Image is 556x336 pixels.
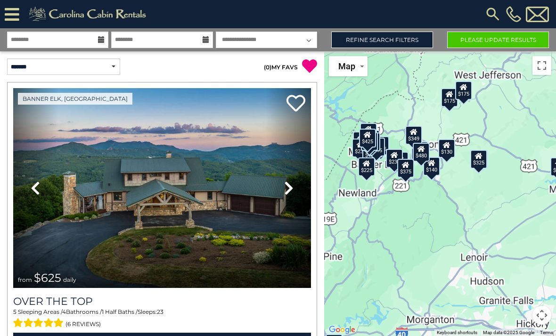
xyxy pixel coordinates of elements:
[65,318,101,330] span: (6 reviews)
[353,131,370,150] div: $290
[327,324,358,336] img: Google
[540,330,553,335] a: Terms (opens in new tab)
[405,126,422,145] div: $349
[484,6,501,23] img: search-regular.svg
[62,308,66,315] span: 4
[34,271,61,285] span: $625
[157,308,164,315] span: 23
[532,56,551,75] button: Toggle fullscreen view
[358,157,375,176] div: $225
[329,56,368,76] button: Change map style
[504,6,523,22] a: [PHONE_NUMBER]
[102,308,138,315] span: 1 Half Baths /
[266,64,270,71] span: 0
[386,149,403,168] div: $230
[412,141,429,160] div: $165
[359,129,376,148] div: $425
[24,5,154,24] img: Khaki-logo.png
[352,139,369,157] div: $230
[13,295,311,308] a: Over The Top
[455,81,472,100] div: $175
[18,276,32,283] span: from
[362,142,379,161] div: $185
[13,308,311,330] div: Sleeping Areas / Bathrooms / Sleeps:
[13,308,16,315] span: 5
[264,64,271,71] span: ( )
[13,88,311,288] img: thumbnail_167153549.jpeg
[437,329,477,336] button: Keyboard shortcuts
[424,157,441,176] div: $140
[413,143,430,162] div: $480
[471,150,488,169] div: $325
[338,61,355,71] span: Map
[372,136,389,155] div: $625
[331,32,433,48] a: Refine Search Filters
[18,93,132,105] a: Banner Elk, [GEOGRAPHIC_DATA]
[264,64,298,71] a: (0)MY FAVS
[438,139,455,158] div: $130
[398,159,415,178] div: $375
[63,276,76,283] span: daily
[360,123,377,142] div: $125
[483,330,534,335] span: Map data ©2025 Google
[532,306,551,325] button: Map camera controls
[327,324,358,336] a: Open this area in Google Maps (opens a new window)
[447,32,549,48] button: Please Update Results
[286,94,305,114] a: Add to favorites
[441,88,458,107] div: $175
